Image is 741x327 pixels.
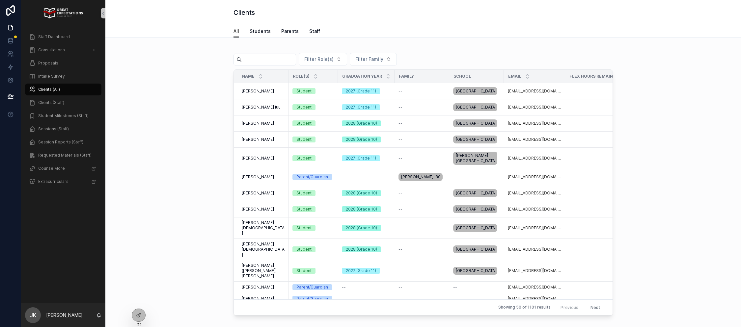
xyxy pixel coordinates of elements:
a: Proposals [25,57,101,69]
span: Extracurriculars [38,179,69,184]
a: 2028 (Grade 10) [342,225,391,231]
a: [EMAIL_ADDRESS][DOMAIN_NAME] [508,285,561,290]
a: [EMAIL_ADDRESS][DOMAIN_NAME] [508,268,561,273]
a: 0.00 [569,247,629,252]
span: Family [399,74,414,79]
div: 2027 (Grade 11) [346,268,376,274]
span: [PERSON_NAME] [242,296,274,301]
span: [PERSON_NAME] iuul [242,105,282,110]
a: Parents [281,25,299,38]
a: Intake Survey [25,70,101,82]
a: 0.00 [569,296,629,301]
span: Sessions (Staff) [38,126,69,132]
a: 2028 (Grade 10) [342,206,391,212]
a: [EMAIL_ADDRESS][DOMAIN_NAME] [508,121,561,126]
span: Graduation Year [342,74,382,79]
a: 2028 (Grade 10) [342,246,391,252]
div: 2028 (Grade 10) [346,137,377,142]
span: 0.00 [569,137,629,142]
div: 2028 (Grade 10) [346,206,377,212]
a: 0.00 [569,88,629,94]
a: [PERSON_NAME] [242,190,285,196]
a: [EMAIL_ADDRESS][DOMAIN_NAME] [508,137,561,142]
span: Parents [281,28,299,35]
button: Select Button [350,53,397,65]
span: -- [398,268,402,273]
a: -- [398,285,445,290]
span: [PERSON_NAME]-805 [401,174,440,180]
a: [PERSON_NAME] [242,156,285,161]
a: -- [398,296,445,301]
span: Requested Materials (Staff) [38,153,92,158]
span: Flex Hours Remaining [569,74,620,79]
span: -- [398,121,402,126]
a: [PERSON_NAME] [242,207,285,212]
a: Student [292,104,334,110]
a: 2028 (Grade 10) [342,120,391,126]
a: [PERSON_NAME] [242,285,285,290]
span: [PERSON_NAME] [242,137,274,142]
span: Clients (Staff) [38,100,64,105]
a: [EMAIL_ADDRESS][DOMAIN_NAME] [508,88,561,94]
span: [PERSON_NAME] [242,174,274,180]
span: 0.00 [569,225,629,231]
div: Parent/Guardian [296,284,328,290]
span: [GEOGRAPHIC_DATA] [456,190,495,196]
a: [EMAIL_ADDRESS][DOMAIN_NAME] [508,207,561,212]
span: -- [342,296,346,301]
span: -- [342,174,346,180]
span: [GEOGRAPHIC_DATA] [456,88,495,94]
a: Student [292,137,334,142]
button: Select Button [299,53,347,65]
div: Student [296,137,312,142]
a: -- [453,285,500,290]
a: -- [342,285,391,290]
a: 0.00 [569,285,629,290]
span: Clients (All) [38,87,60,92]
span: -- [398,156,402,161]
span: 0.00 [569,190,629,196]
a: Clients (All) [25,84,101,95]
div: 2028 (Grade 10) [346,225,377,231]
span: [PERSON_NAME][DEMOGRAPHIC_DATA] [242,220,285,236]
span: [PERSON_NAME] [242,121,274,126]
a: 2028 (Grade 10) [342,137,391,142]
span: Staff [309,28,320,35]
a: [EMAIL_ADDRESS][DOMAIN_NAME] [508,225,561,231]
span: [PERSON_NAME] [242,156,274,161]
span: -- [398,137,402,142]
span: -- [398,88,402,94]
a: 2027 (Grade 11) [342,104,391,110]
a: -- [398,156,445,161]
a: -- [398,105,445,110]
a: 0.00 [569,207,629,212]
a: [PERSON_NAME] ([PERSON_NAME]) [PERSON_NAME] [242,263,285,279]
div: Student [296,120,312,126]
a: [EMAIL_ADDRESS][DOMAIN_NAME] [508,190,561,196]
span: -- [398,105,402,110]
a: [GEOGRAPHIC_DATA] [453,265,500,276]
span: JK [30,311,36,319]
a: 0.00 [569,268,629,273]
a: [GEOGRAPHIC_DATA] [453,134,500,145]
a: Parent/Guardian [292,296,334,302]
span: [GEOGRAPHIC_DATA] [456,105,495,110]
a: [EMAIL_ADDRESS][DOMAIN_NAME] [508,156,561,161]
span: Proposals [38,61,58,66]
a: [PERSON_NAME] [242,296,285,301]
span: -- [398,190,402,196]
a: [PERSON_NAME] iuul [242,105,285,110]
a: Staff [309,25,320,38]
div: Student [296,225,312,231]
a: [EMAIL_ADDRESS][DOMAIN_NAME] [508,174,561,180]
a: 2027 (Grade 11) [342,155,391,161]
span: 0.00 [569,174,629,180]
